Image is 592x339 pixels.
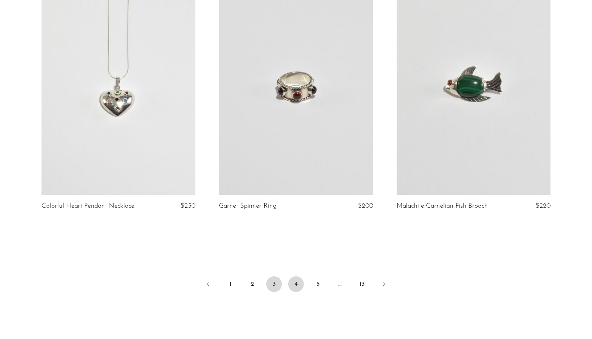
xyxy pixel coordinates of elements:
a: Next [376,276,392,294]
span: … [332,276,348,292]
a: 2 [244,276,260,292]
a: Garnet Spinner Ring [219,203,276,210]
a: 5 [310,276,326,292]
a: 1 [222,276,238,292]
a: Colorful Heart Pendant Necklace [42,203,134,210]
a: 4 [288,276,304,292]
span: 3 [266,276,282,292]
a: Previous [200,276,216,294]
span: $200 [358,203,373,209]
a: Malachite Carnelian Fish Brooch [397,203,488,210]
a: 13 [354,276,370,292]
span: $220 [536,203,550,209]
span: $250 [180,203,195,209]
